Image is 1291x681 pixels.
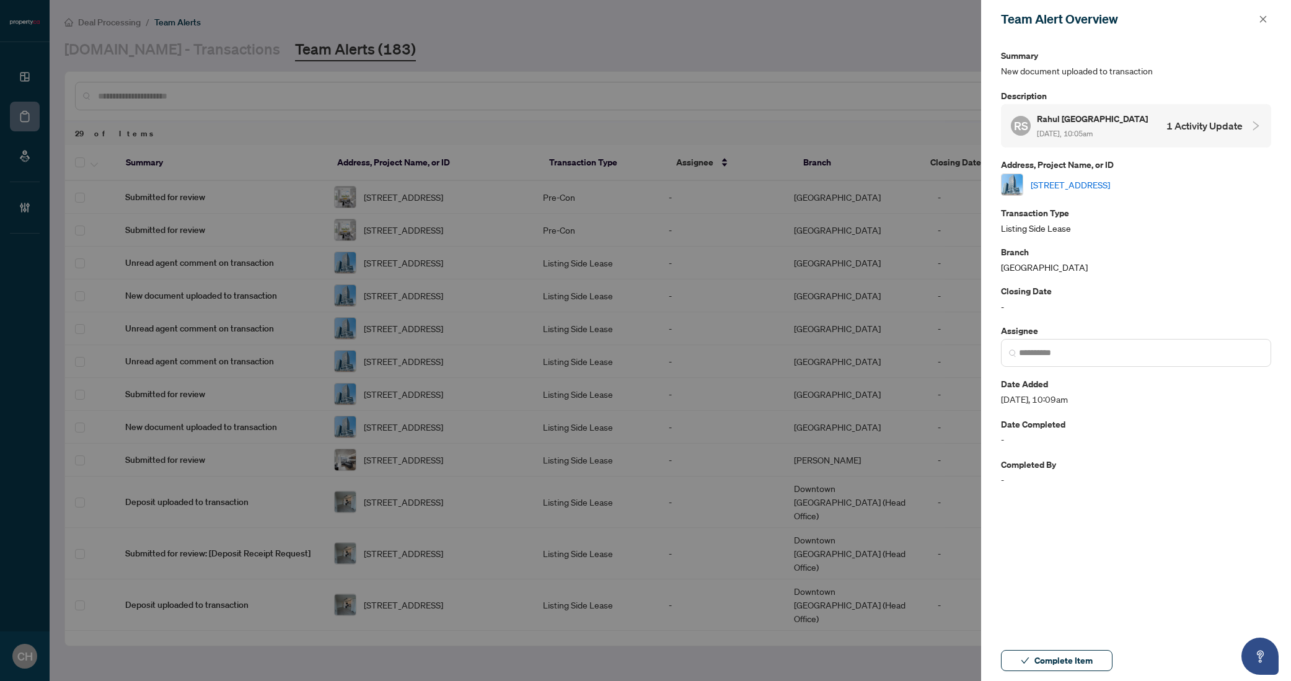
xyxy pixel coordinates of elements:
p: Description [1001,89,1271,103]
img: search_icon [1009,349,1016,357]
span: New document uploaded to transaction [1001,64,1271,78]
span: [DATE], 10:09am [1001,392,1271,406]
p: Closing Date [1001,284,1271,298]
div: Listing Side Lease [1001,206,1271,235]
span: - [1001,473,1271,487]
p: Branch [1001,245,1271,259]
span: collapsed [1250,120,1261,131]
h4: 1 Activity Update [1166,118,1243,133]
p: Summary [1001,48,1271,63]
button: Complete Item [1001,650,1113,671]
span: Complete Item [1034,651,1093,670]
span: check [1021,656,1029,665]
p: Date Completed [1001,417,1271,431]
h5: Rahul [GEOGRAPHIC_DATA] [1037,112,1150,126]
span: [DATE], 10:05am [1037,129,1093,138]
p: Assignee [1001,323,1271,338]
p: Completed By [1001,457,1271,472]
p: Date Added [1001,377,1271,391]
div: RSRahul [GEOGRAPHIC_DATA] [DATE], 10:05am1 Activity Update [1001,104,1271,147]
div: Team Alert Overview [1001,10,1255,29]
span: - [1001,433,1271,447]
p: Transaction Type [1001,206,1271,220]
div: - [1001,284,1271,313]
a: [STREET_ADDRESS] [1031,178,1110,191]
img: thumbnail-img [1002,174,1023,195]
span: RS [1014,117,1028,134]
span: close [1259,15,1267,24]
p: Address, Project Name, or ID [1001,157,1271,172]
div: [GEOGRAPHIC_DATA] [1001,245,1271,274]
button: Open asap [1241,638,1279,675]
